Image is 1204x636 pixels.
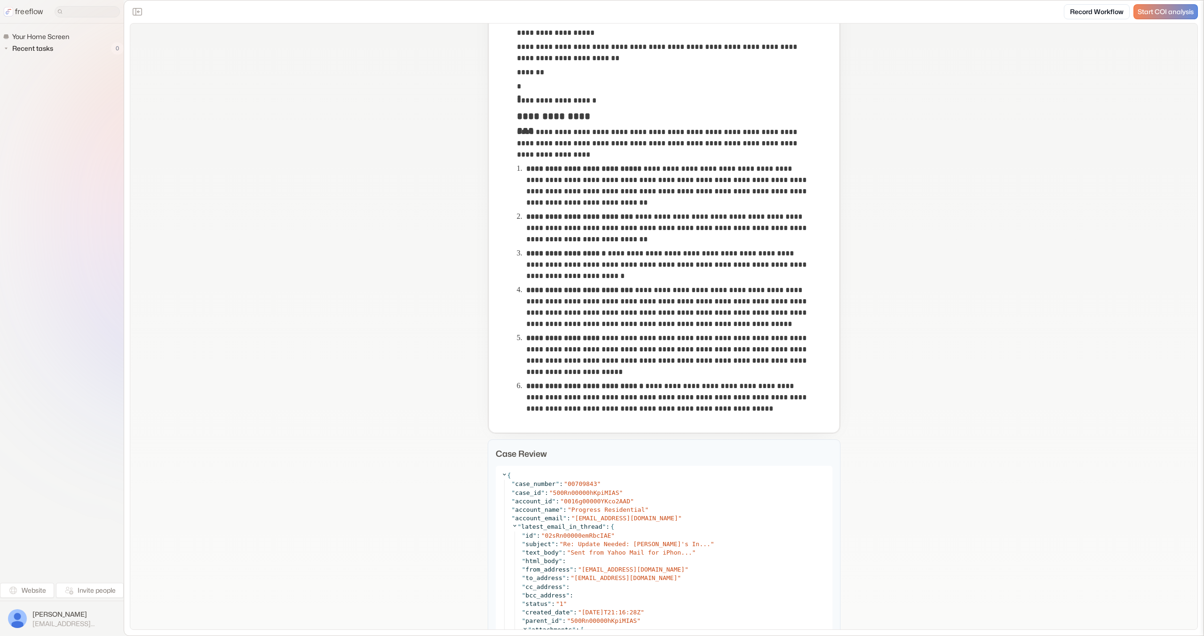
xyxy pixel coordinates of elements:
[522,583,526,590] span: "
[559,617,562,624] span: "
[678,515,682,522] span: "
[525,617,558,624] span: parent_id
[525,557,558,564] span: html_body
[559,557,562,564] span: "
[559,506,563,513] span: "
[515,498,552,505] span: account_id
[555,541,559,548] span: :
[522,557,526,564] span: "
[512,498,515,505] span: "
[610,523,614,531] span: {
[10,44,56,53] span: Recent tasks
[575,515,678,522] span: [EMAIL_ADDRESS][DOMAIN_NAME]
[602,523,606,530] span: "
[525,541,551,548] span: subject
[563,506,567,513] span: :
[547,600,551,607] span: "
[555,498,559,505] span: :
[541,532,545,539] span: "
[496,447,832,460] p: Case Review
[528,626,532,633] span: "
[562,617,566,624] span: :
[560,600,563,607] span: 1
[522,574,526,581] span: "
[521,523,602,530] span: latest_email_in_thread
[692,549,696,556] span: "
[111,42,124,55] span: 0
[15,6,43,17] p: freeflow
[522,566,526,573] span: "
[525,532,533,539] span: id
[578,566,582,573] span: "
[559,480,563,487] span: :
[10,32,72,41] span: Your Home Screen
[570,549,692,556] span: Sent from Yahoo Mail for iPhon...
[512,489,515,496] span: "
[685,566,689,573] span: "
[512,506,515,513] span: "
[597,480,601,487] span: "
[641,609,644,616] span: "
[525,600,547,607] span: status
[563,600,567,607] span: "
[555,480,559,487] span: "
[522,541,526,548] span: "
[552,498,556,505] span: "
[515,480,555,487] span: case_number
[576,626,579,634] span: :
[541,489,545,496] span: "
[580,626,584,634] span: [
[545,489,548,496] span: :
[570,617,637,624] span: 500Rn00000hKpiMIAS
[553,489,619,496] span: 500Rn00000hKpiMIAS
[619,489,623,496] span: "
[518,523,522,530] span: "
[3,31,73,42] a: Your Home Screen
[130,4,145,19] button: Close the sidebar
[574,574,677,581] span: [EMAIL_ADDRESS][DOMAIN_NAME]
[512,515,515,522] span: "
[562,574,566,581] span: "
[522,532,526,539] span: "
[573,566,577,573] span: :
[567,617,570,624] span: "
[645,506,649,513] span: "
[537,532,540,539] span: :
[8,609,27,628] img: profile
[570,566,573,573] span: "
[560,498,564,505] span: "
[570,574,574,581] span: "
[566,592,570,599] span: "
[1064,4,1130,19] a: Record Workflow
[1138,8,1194,16] span: Start COI analysis
[32,610,116,619] span: [PERSON_NAME]
[507,471,511,480] span: {
[582,566,685,573] span: [EMAIL_ADDRESS][DOMAIN_NAME]
[551,541,555,548] span: "
[637,617,641,624] span: "
[525,592,566,599] span: bcc_address
[573,609,577,616] span: :
[522,549,526,556] span: "
[525,574,562,581] span: to_address
[525,566,570,573] span: from_address
[32,620,116,628] span: [EMAIL_ADDRESS][DOMAIN_NAME]
[564,498,630,505] span: 0016g00000YKco2AAD
[512,480,515,487] span: "
[515,515,563,522] span: account_email
[531,626,572,633] span: attachments
[522,592,526,599] span: "
[549,489,553,496] span: "
[611,532,615,539] span: "
[568,480,597,487] span: 00709843
[572,626,576,633] span: "
[559,549,562,556] span: "
[567,549,570,556] span: "
[1133,4,1198,19] a: Start COI analysis
[571,515,575,522] span: "
[606,523,610,531] span: :
[56,583,124,598] button: Invite people
[515,506,559,513] span: account_name
[522,600,526,607] span: "
[566,574,570,581] span: :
